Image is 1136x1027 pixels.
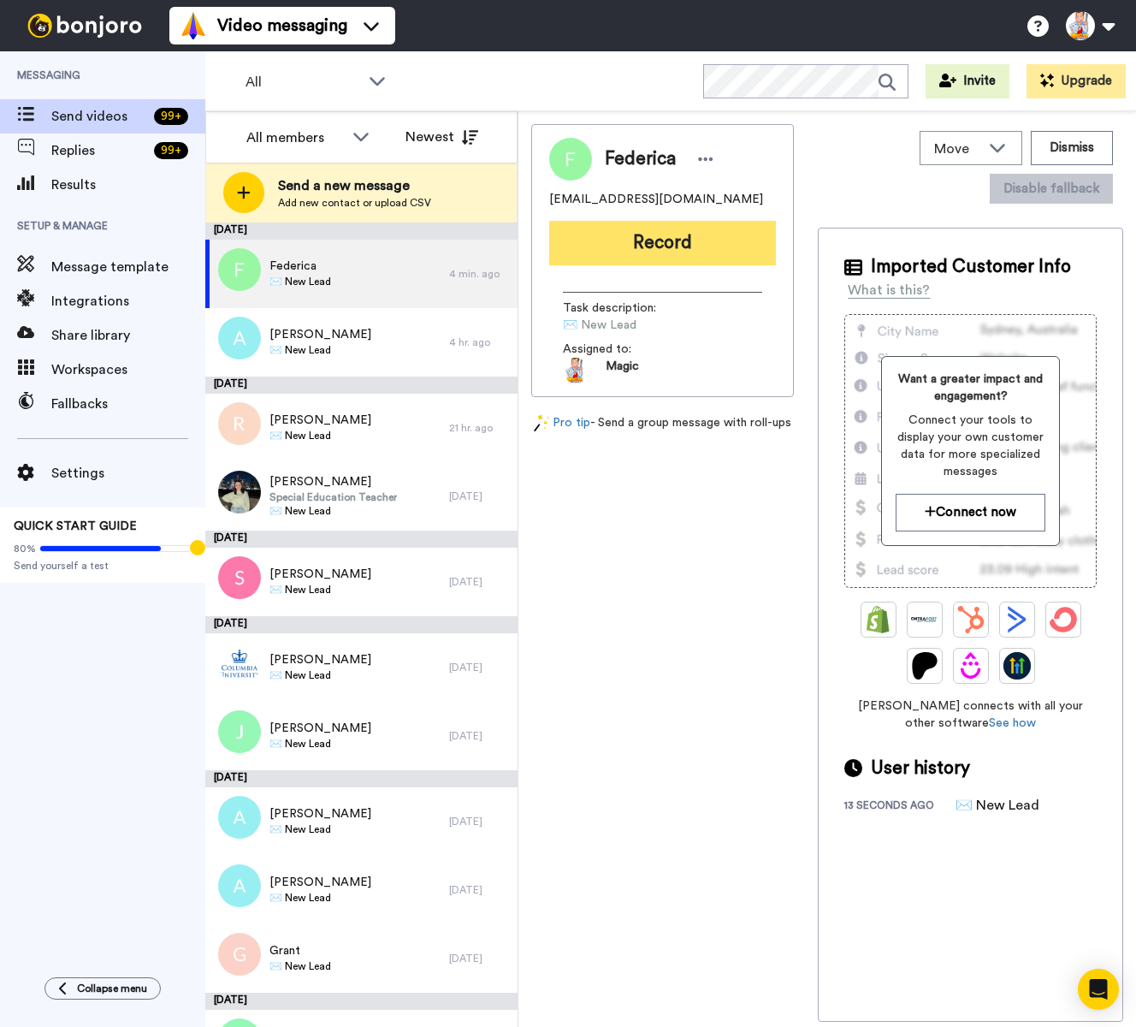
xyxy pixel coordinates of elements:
[269,942,331,959] span: Grant
[246,128,344,148] div: All members
[269,275,331,288] span: ✉️ New Lead
[269,805,371,822] span: [PERSON_NAME]
[957,652,985,680] img: Drip
[449,729,509,743] div: [DATE]
[1050,606,1077,633] img: ConvertKit
[1003,652,1031,680] img: GoHighLevel
[269,490,397,504] span: Special Education Teacher
[1027,64,1126,98] button: Upgrade
[449,267,509,281] div: 4 min. ago
[269,737,371,751] span: ✉️ New Lead
[449,883,509,897] div: [DATE]
[218,933,261,976] img: g.png
[990,174,1113,204] button: Disable fallback
[534,414,590,432] a: Pro tip
[269,891,371,905] span: ✉️ New Lead
[269,412,371,429] span: [PERSON_NAME]
[563,358,589,383] img: 15d1c799-1a2a-44da-886b-0dc1005ab79c-1524146106.jpg
[218,471,261,513] img: bdce223a-33d5-4222-85a4-c2a3f6b04a4c.jpg
[844,798,956,816] div: 13 seconds ago
[218,317,261,359] img: a.png
[218,710,261,753] img: j.png
[205,616,518,633] div: [DATE]
[44,977,161,1000] button: Collapse menu
[218,248,261,291] img: f.png
[844,698,1097,732] span: [PERSON_NAME] connects with all your other software
[51,140,147,161] span: Replies
[549,221,776,265] button: Record
[180,12,207,39] img: vm-color.svg
[269,720,371,737] span: [PERSON_NAME]
[269,473,397,490] span: [PERSON_NAME]
[205,531,518,548] div: [DATE]
[269,822,371,836] span: ✉️ New Lead
[269,668,371,682] span: ✉️ New Lead
[449,335,509,349] div: 4 hr. ago
[51,325,205,346] span: Share library
[14,559,192,573] span: Send yourself a test
[269,504,397,518] span: ✉️ New Lead
[563,300,683,317] span: Task description :
[51,394,205,414] span: Fallbacks
[449,815,509,828] div: [DATE]
[989,717,1036,729] a: See how
[934,139,980,159] span: Move
[278,175,431,196] span: Send a new message
[246,72,360,92] span: All
[1003,606,1031,633] img: ActiveCampaign
[217,14,347,38] span: Video messaging
[218,864,261,907] img: a.png
[218,796,261,839] img: a.png
[911,652,938,680] img: Patreon
[190,540,205,555] div: Tooltip anchor
[218,402,261,445] img: r.png
[1031,131,1113,165] button: Dismiss
[269,583,371,597] span: ✉️ New Lead
[449,575,509,589] div: [DATE]
[926,64,1009,98] button: Invite
[51,257,205,277] span: Message template
[393,120,491,154] button: Newest
[269,959,331,973] span: ✉️ New Lead
[278,196,431,210] span: Add new contact or upload CSV
[21,14,149,38] img: bj-logo-header-white.svg
[205,223,518,240] div: [DATE]
[871,756,970,781] span: User history
[911,606,938,633] img: Ontraport
[218,556,261,599] img: s.png
[51,175,205,195] span: Results
[606,358,639,383] span: Magic
[549,191,763,208] span: [EMAIL_ADDRESS][DOMAIN_NAME]
[218,642,261,685] img: 2ae8cb1d-230b-4fda-bf7a-849245ca620b.png
[449,661,509,674] div: [DATE]
[154,108,188,125] div: 99 +
[205,993,518,1010] div: [DATE]
[51,291,205,312] span: Integrations
[269,258,331,275] span: Federica
[563,317,725,334] span: ✉️ New Lead
[549,138,592,181] img: Image of Federica
[449,421,509,435] div: 21 hr. ago
[848,280,930,300] div: What is this?
[605,146,676,172] span: Federica
[871,254,1071,280] span: Imported Customer Info
[865,606,892,633] img: Shopify
[449,490,509,503] div: [DATE]
[957,606,985,633] img: Hubspot
[896,371,1044,405] span: Want a greater impact and engagement?
[14,542,36,555] span: 80%
[205,377,518,394] div: [DATE]
[956,795,1041,816] div: ✉️ New Lead
[14,520,137,532] span: QUICK START GUIDE
[269,429,371,442] span: ✉️ New Lead
[77,982,147,995] span: Collapse menu
[896,494,1044,531] button: Connect now
[51,359,205,380] span: Workspaces
[269,343,371,357] span: ✉️ New Lead
[896,412,1044,480] span: Connect your tools to display your own customer data for more specialized messages
[1078,969,1119,1010] div: Open Intercom Messenger
[449,952,509,965] div: [DATE]
[269,874,371,891] span: [PERSON_NAME]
